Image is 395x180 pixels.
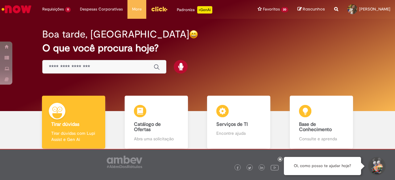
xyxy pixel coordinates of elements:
[281,7,288,12] span: 20
[299,136,344,142] p: Consulte e aprenda
[42,29,189,40] h2: Boa tarde, [GEOGRAPHIC_DATA]
[271,163,279,171] img: logo_footer_youtube.png
[42,43,352,54] h2: O que você procura hoje?
[65,7,71,12] span: 11
[189,30,198,39] img: happy-face.png
[197,6,212,14] p: +GenAi
[284,157,361,175] div: Oi, como posso te ajudar hoje?
[1,3,32,15] img: ServiceNow
[216,121,248,127] b: Serviços de TI
[177,6,212,14] div: Padroniza
[32,96,115,149] a: Tirar dúvidas Tirar dúvidas com Lupi Assist e Gen Ai
[115,96,198,149] a: Catálogo de Ofertas Abra uma solicitação
[260,166,263,170] img: logo_footer_linkedin.png
[51,121,79,127] b: Tirar dúvidas
[107,156,142,168] img: logo_footer_ambev_rotulo_gray.png
[263,6,280,12] span: Favoritos
[197,96,280,149] a: Serviços de TI Encontre ajuda
[236,166,239,170] img: logo_footer_facebook.png
[151,4,168,14] img: click_logo_yellow_360x200.png
[216,130,261,136] p: Encontre ajuda
[299,121,332,133] b: Base de Conhecimento
[367,157,386,175] button: Iniciar Conversa de Suporte
[280,96,363,149] a: Base de Conhecimento Consulte e aprenda
[134,121,161,133] b: Catálogo de Ofertas
[303,6,325,12] span: Rascunhos
[134,136,179,142] p: Abra uma solicitação
[51,130,96,142] p: Tirar dúvidas com Lupi Assist e Gen Ai
[80,6,123,12] span: Despesas Corporativas
[297,6,325,12] a: Rascunhos
[42,6,64,12] span: Requisições
[132,6,142,12] span: More
[248,166,251,170] img: logo_footer_twitter.png
[359,6,390,12] span: [PERSON_NAME]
